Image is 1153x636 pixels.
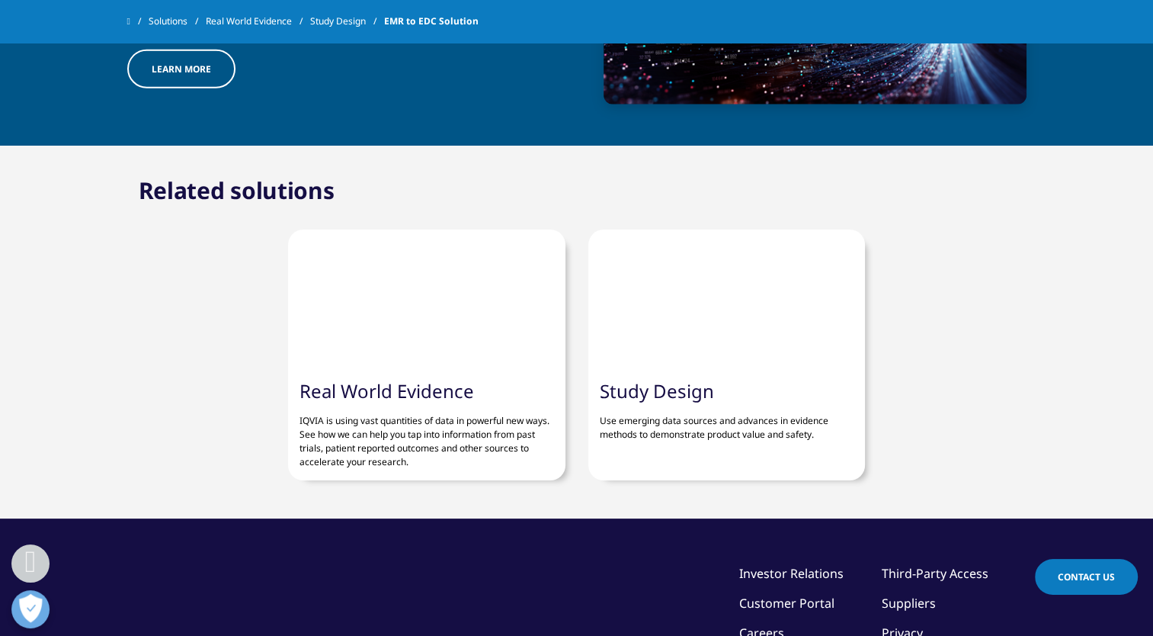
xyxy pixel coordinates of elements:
[299,378,474,403] a: Real World Evidence
[310,8,384,35] a: Study Design
[600,378,714,403] a: Study Design
[139,175,335,206] h2: Related solutions
[600,403,854,442] p: Use emerging data sources and advances in evidence methods to demonstrate product value and safety.
[882,595,936,612] a: Suppliers
[882,565,988,582] a: Third-Party Access
[206,8,310,35] a: Real World Evidence
[299,403,553,469] p: IQVIA is using vast quantities of data in powerful new ways. See how we can help you tap into inf...
[739,565,844,582] a: Investor Relations
[11,590,50,628] button: 優先設定センターを開く
[384,8,479,35] span: EMR to EDC Solution
[152,63,211,75] span: Learn more
[127,50,235,88] a: Learn more
[1035,559,1138,595] a: Contact Us
[739,595,834,612] a: Customer Portal
[149,8,206,35] a: Solutions
[1058,570,1115,583] span: Contact Us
